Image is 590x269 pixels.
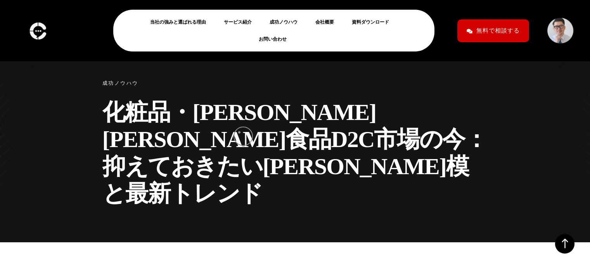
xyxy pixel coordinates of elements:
[286,126,308,153] div: 食
[270,17,304,27] a: 成功ノウハウ
[148,180,170,207] div: 新
[27,19,48,42] img: logo-c
[171,153,194,180] div: お
[192,99,376,126] div: [PERSON_NAME]
[442,126,465,153] div: 今
[331,126,347,153] div: D
[259,34,293,44] a: お問い合わせ
[125,180,148,207] div: 最
[193,180,216,207] div: レ
[240,153,263,180] div: い
[170,99,192,126] div: ・
[419,126,442,153] div: の
[147,99,170,126] div: 品
[263,153,446,180] div: [PERSON_NAME]
[457,19,529,42] a: 無料で相談する
[476,24,520,38] span: 無料で相談する
[347,126,358,153] div: 2
[446,153,469,180] div: 模
[216,180,239,207] div: ン
[224,17,258,27] a: サービス紹介
[148,153,171,180] div: て
[397,126,419,153] div: 場
[125,99,147,126] div: 粧
[465,126,487,153] div: ：
[170,180,193,207] div: ト
[352,17,395,27] a: 資料ダウンロード
[102,80,139,86] a: 成功ノウハウ
[102,180,125,207] div: と
[217,153,240,180] div: た
[315,17,340,27] a: 会社概要
[125,153,148,180] div: え
[308,126,331,153] div: 品
[374,126,396,153] div: 市
[27,27,48,33] a: logo-c
[102,126,286,153] div: [PERSON_NAME]
[239,180,262,207] div: ド
[102,153,125,180] div: 抑
[102,99,125,126] div: 化
[358,126,374,153] div: C
[150,17,212,27] a: 当社の強みと選ばれる理由
[194,153,216,180] div: き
